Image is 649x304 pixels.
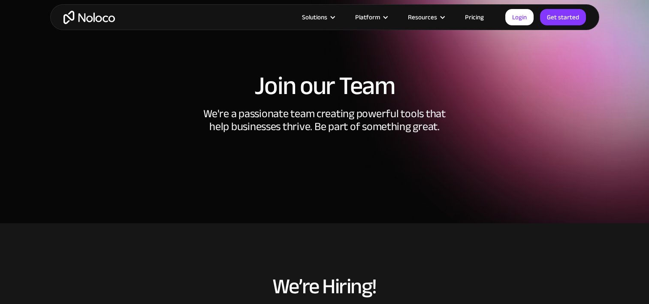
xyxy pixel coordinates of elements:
div: We're a passionate team creating powerful tools that help businesses thrive. Be part of something... [196,107,453,155]
div: Resources [408,12,437,23]
a: Login [505,9,534,25]
a: home [63,11,115,24]
div: Solutions [302,12,327,23]
div: Platform [355,12,380,23]
div: Solutions [291,12,344,23]
div: Platform [344,12,397,23]
h2: We’re Hiring! [194,275,456,298]
div: Resources [397,12,454,23]
a: Pricing [454,12,495,23]
a: Get started [540,9,586,25]
h1: Join our Team [59,73,591,99]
